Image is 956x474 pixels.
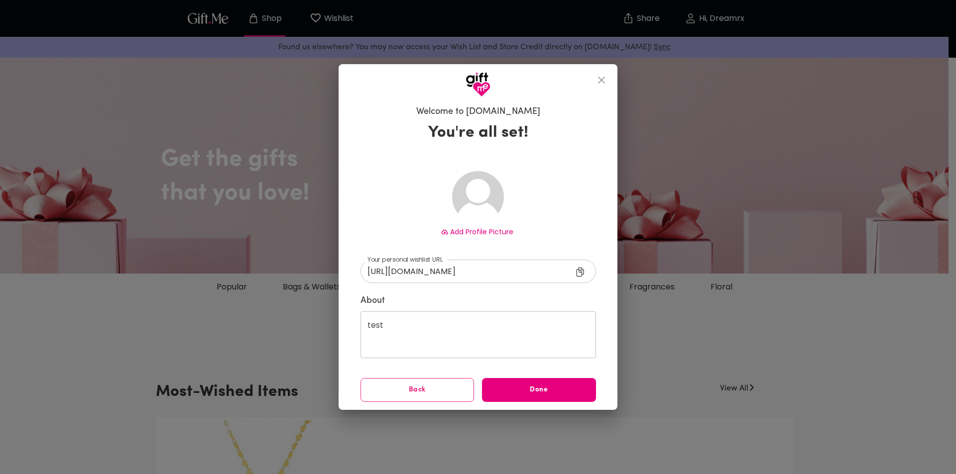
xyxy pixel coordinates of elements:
span: Done [482,384,596,395]
label: About [360,295,596,307]
span: Add Profile Picture [450,227,513,237]
img: Avatar [452,171,504,223]
img: GiftMe Logo [466,72,490,97]
button: Back [360,378,475,402]
textarea: test [367,320,589,349]
h3: You're all set! [428,123,528,143]
h6: Welcome to [DOMAIN_NAME] [416,106,540,118]
button: close [590,68,613,92]
button: Done [482,378,596,402]
span: Back [361,384,474,395]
